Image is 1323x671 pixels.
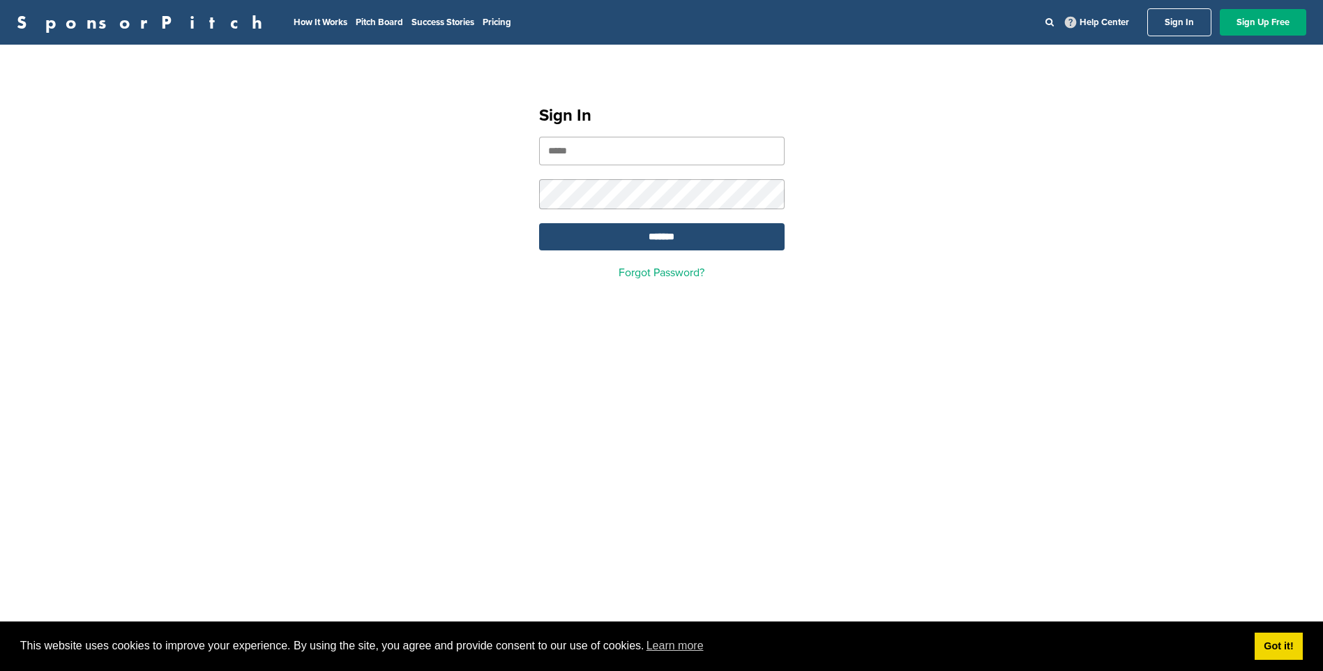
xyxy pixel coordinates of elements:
a: Pricing [483,17,511,28]
a: Pitch Board [356,17,403,28]
a: Sign In [1147,8,1211,36]
a: learn more about cookies [644,635,706,656]
span: This website uses cookies to improve your experience. By using the site, you agree and provide co... [20,635,1243,656]
a: Sign Up Free [1220,9,1306,36]
a: How It Works [294,17,347,28]
a: dismiss cookie message [1255,633,1303,661]
a: Success Stories [411,17,474,28]
a: Help Center [1062,14,1132,31]
a: Forgot Password? [619,266,704,280]
h1: Sign In [539,103,785,128]
a: SponsorPitch [17,13,271,31]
